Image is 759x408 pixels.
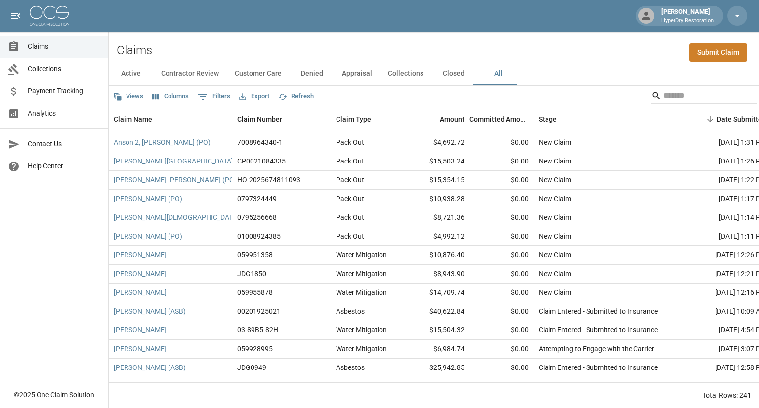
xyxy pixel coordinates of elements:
div: JDG1850 [237,269,266,279]
div: Pack Out [336,156,364,166]
div: [PERSON_NAME] [657,7,717,25]
div: Water Mitigation [336,344,387,354]
div: $40,622.84 [405,302,469,321]
div: $4,692.72 [405,133,469,152]
button: Views [111,89,146,104]
button: Appraisal [334,62,380,85]
div: $10,938.28 [405,190,469,208]
div: 059951358 [237,250,273,260]
h2: Claims [117,43,152,58]
div: $0.00 [469,208,534,227]
span: Payment Tracking [28,86,100,96]
a: [PERSON_NAME] [114,287,167,297]
a: Anson 2, [PERSON_NAME] (PO) [114,137,211,147]
a: [PERSON_NAME] [114,269,167,279]
div: 03-89B5-82H [237,325,278,335]
div: $0.00 [469,133,534,152]
div: $25,942.85 [405,359,469,377]
div: JDG0949 [237,363,266,372]
button: Refresh [276,89,316,104]
a: [PERSON_NAME][DEMOGRAPHIC_DATA] (PO) [114,212,254,222]
div: $0.00 [469,265,534,284]
div: Claim Entered - Submitted to Insurance [539,306,658,316]
div: Claim Entered - Submitted to Insurance [539,363,658,372]
div: $0.00 [469,171,534,190]
span: Contact Us [28,139,100,149]
div: 059955878 [237,287,273,297]
p: HyperDry Restoration [661,17,714,25]
button: Select columns [150,89,191,104]
div: Pack Out [336,231,364,241]
div: 059928995 [237,344,273,354]
button: Denied [290,62,334,85]
button: open drawer [6,6,26,26]
div: $6,576.33 [405,377,469,396]
a: [PERSON_NAME] [114,344,167,354]
div: $0.00 [469,152,534,171]
button: All [476,62,520,85]
div: $0.00 [469,321,534,340]
div: 0802612580 [237,381,277,391]
div: CP0021084335 [237,156,286,166]
div: Attempting to Engage with the Carrier [539,381,654,391]
div: New Claim [539,231,571,241]
div: New Claim [539,250,571,260]
div: Water Mitigation [336,381,387,391]
div: Water Mitigation [336,269,387,279]
span: Analytics [28,108,100,119]
div: Amount [440,105,464,133]
div: New Claim [539,194,571,204]
div: Total Rows: 241 [702,390,751,400]
div: Pack Out [336,137,364,147]
div: Amount [405,105,469,133]
div: New Claim [539,156,571,166]
a: [PERSON_NAME] (ASB) [114,306,186,316]
div: New Claim [539,269,571,279]
div: Water Mitigation [336,250,387,260]
div: Water Mitigation [336,325,387,335]
div: Search [651,88,757,106]
div: $0.00 [469,359,534,377]
button: Show filters [195,89,233,105]
div: Claim Type [336,105,371,133]
div: Claim Type [331,105,405,133]
button: Active [109,62,153,85]
div: 00201925021 [237,306,281,316]
div: $8,721.36 [405,208,469,227]
div: $0.00 [469,246,534,265]
a: [PERSON_NAME] (PO) [114,194,182,204]
div: New Claim [539,287,571,297]
div: $4,992.12 [405,227,469,246]
div: Pack Out [336,175,364,185]
div: $0.00 [469,377,534,396]
div: $14,709.74 [405,284,469,302]
a: [PERSON_NAME] (ASB) [114,363,186,372]
div: $6,984.74 [405,340,469,359]
a: [PERSON_NAME] [114,325,167,335]
div: Claim Entered - Submitted to Insurance [539,325,658,335]
div: Stage [534,105,682,133]
a: [PERSON_NAME] (PO) [114,231,182,241]
div: 01008924385 [237,231,281,241]
button: Closed [431,62,476,85]
div: dynamic tabs [109,62,759,85]
div: Water Mitigation [336,287,387,297]
a: Submit Claim [689,43,747,62]
div: 0795256668 [237,212,277,222]
span: Help Center [28,161,100,171]
div: New Claim [539,175,571,185]
div: $10,876.40 [405,246,469,265]
div: New Claim [539,212,571,222]
div: $0.00 [469,284,534,302]
img: ocs-logo-white-transparent.png [30,6,69,26]
div: $0.00 [469,227,534,246]
div: New Claim [539,137,571,147]
a: [PERSON_NAME] [PERSON_NAME] (PO) [114,175,237,185]
div: $0.00 [469,302,534,321]
div: HO-2025674811093 [237,175,300,185]
div: Attempting to Engage with the Carrier [539,344,654,354]
button: Contractor Review [153,62,227,85]
div: © 2025 One Claim Solution [14,390,94,400]
span: Claims [28,41,100,52]
div: $15,504.32 [405,321,469,340]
